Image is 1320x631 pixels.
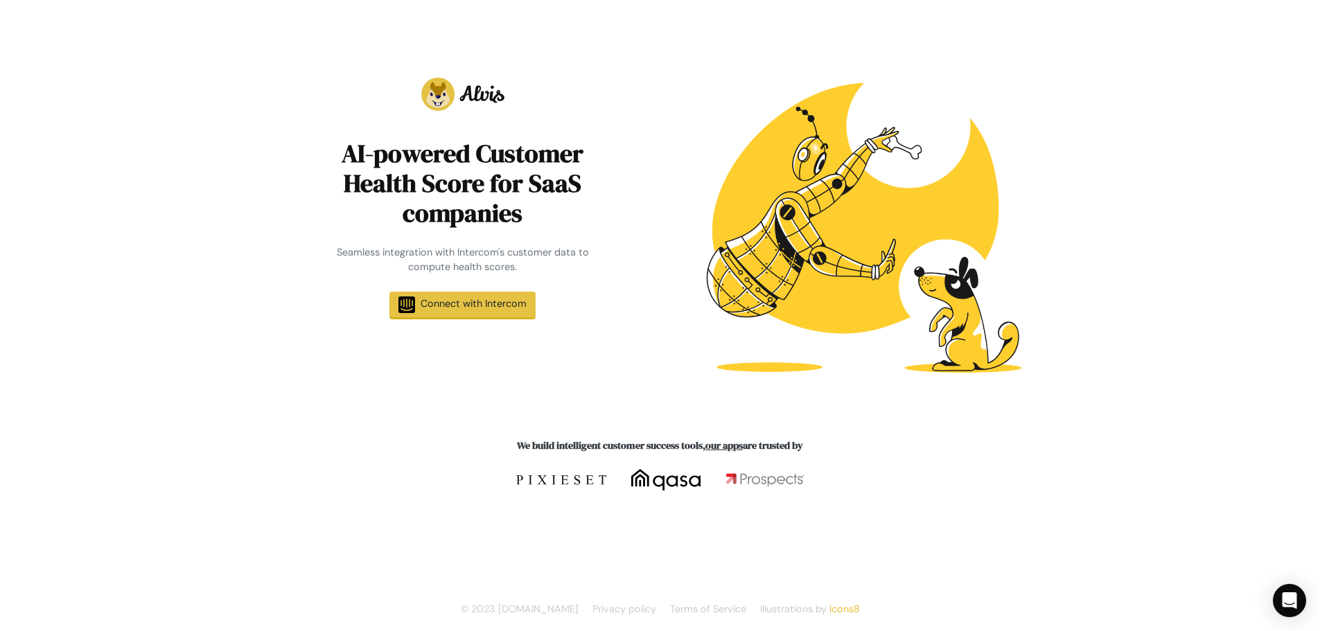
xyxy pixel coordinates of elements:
div: Open Intercom Messenger [1273,584,1306,617]
a: Icons8 [829,603,860,615]
h6: We build intelligent customer success tools, are trusted by [276,440,1045,452]
a: Privacy policy [592,603,659,615]
a: our apps [705,438,743,452]
img: qasa [631,469,701,491]
span: Illustrations by [760,603,860,615]
a: © 2023 [DOMAIN_NAME] [461,603,581,615]
img: Robot [671,33,1045,407]
a: Terms of Service [670,603,749,615]
img: Pixieset [516,469,606,491]
span: Connect with Intercom [421,297,527,310]
img: Prospects [725,472,804,488]
div: Seamless integration with Intercom's customer data to compute health scores. [332,245,593,275]
a: Connect with Intercom [389,292,536,319]
img: Alvis [421,78,504,111]
h1: AI-powered Customer Health Score for SaaS companies [332,139,593,229]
